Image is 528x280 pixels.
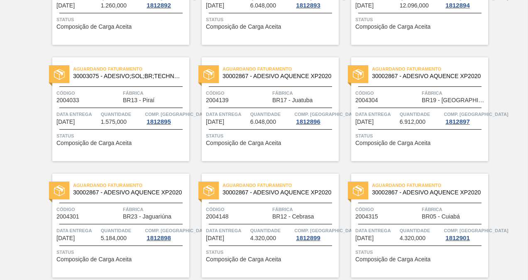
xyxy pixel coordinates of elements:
span: Data entrega [355,110,398,118]
span: 6.048,000 [250,2,276,9]
span: Data entrega [56,226,99,235]
span: 30002867 - ADESIVO AQUENCE XP2020 [372,73,482,79]
span: Fábrica [272,89,337,97]
a: statusAguardando Faturamento30003075 - ADESIVO;SOL;BR;TECHNOMELT SUPRA HT 35125Código2004033Fábri... [40,57,189,161]
span: 03/09/2025 [56,235,75,241]
span: BR19 - Nova Rio [422,97,486,103]
span: Composição de Carga Aceita [206,140,281,146]
span: Quantidade [400,110,442,118]
span: Aguardando Faturamento [222,181,339,189]
span: 6.912,000 [400,119,425,125]
div: 1812899 [294,235,322,241]
span: 05/09/2025 [355,235,374,241]
span: BR12 - Cebrasa [272,214,314,220]
span: Aguardando Faturamento [372,65,488,73]
img: status [54,69,65,80]
span: BR13 - Piraí [123,97,154,103]
span: Fábrica [123,205,187,214]
span: Status [355,15,486,24]
span: BR17 - Juatuba [272,97,313,103]
span: Data entrega [206,110,248,118]
span: Composição de Carga Aceita [56,256,132,263]
span: Quantidade [250,110,293,118]
span: 03/09/2025 [206,119,224,125]
span: Quantidade [250,226,293,235]
span: Comp. Carga [294,226,359,235]
a: Comp. [GEOGRAPHIC_DATA]1812901 [444,226,486,241]
span: Status [56,132,187,140]
div: 1812893 [294,2,322,9]
span: Fábrica [422,89,486,97]
span: Composição de Carga Aceita [206,24,281,30]
a: statusAguardando Faturamento30002867 - ADESIVO AQUENCE XP2020Código2004148FábricaBR12 - CebrasaDa... [189,174,339,278]
span: Quantidade [400,226,442,235]
span: Quantidade [101,226,143,235]
span: Comp. Carga [294,110,359,118]
span: Aguardando Faturamento [222,65,339,73]
span: 03/09/2025 [355,119,374,125]
span: Código [206,205,270,214]
span: Fábrica [422,205,486,214]
span: BR23 - Jaguariúna [123,214,171,220]
span: Aguardando Faturamento [73,181,189,189]
span: 30002867 - ADESIVO AQUENCE XP2020 [222,189,332,196]
span: Fábrica [272,205,337,214]
span: 2004033 [56,97,79,103]
span: Composição de Carga Aceita [355,24,430,30]
div: 1812892 [145,2,172,9]
span: 01/09/2025 [56,119,75,125]
img: status [203,185,214,196]
span: Status [355,132,486,140]
span: Composição de Carga Aceita [355,256,430,263]
span: 30002867 - ADESIVO AQUENCE XP2020 [372,189,482,196]
span: Status [206,248,337,256]
span: Aguardando Faturamento [372,181,488,189]
div: 1812898 [145,235,172,241]
span: 5.184,000 [101,235,127,241]
span: 30002867 - ADESIVO AQUENCE XP2020 [73,189,183,196]
a: Comp. [GEOGRAPHIC_DATA]1812899 [294,226,337,241]
div: 1812895 [145,118,172,125]
span: Comp. Carga [145,226,209,235]
span: 29/08/2025 [355,2,374,9]
a: statusAguardando Faturamento30002867 - ADESIVO AQUENCE XP2020Código2004139FábricaBR17 - JuatubaDa... [189,57,339,161]
span: Composição de Carga Aceita [56,140,132,146]
span: 2004148 [206,214,229,220]
span: 30002867 - ADESIVO AQUENCE XP2020 [222,73,332,79]
span: Status [56,248,187,256]
a: Comp. [GEOGRAPHIC_DATA]1812898 [145,226,187,241]
img: status [203,69,214,80]
span: Código [355,89,420,97]
span: Quantidade [101,110,143,118]
span: Comp. Carga [444,226,508,235]
span: 4.320,000 [400,235,425,241]
span: Código [206,89,270,97]
span: Status [206,15,337,24]
div: 1812896 [294,118,322,125]
span: Fábrica [123,89,187,97]
span: 2004139 [206,97,229,103]
span: Data entrega [206,226,248,235]
a: statusAguardando Faturamento30002867 - ADESIVO AQUENCE XP2020Código2004301FábricaBR23 - Jaguariún... [40,174,189,278]
span: 4.320,000 [250,235,276,241]
span: Status [56,15,187,24]
span: 04/09/2025 [206,235,224,241]
span: BR05 - Cuiabá [422,214,460,220]
span: Código [56,205,121,214]
img: status [54,185,65,196]
span: Código [56,89,121,97]
a: Comp. [GEOGRAPHIC_DATA]1812896 [294,110,337,125]
span: Status [206,132,337,140]
a: statusAguardando Faturamento30002867 - ADESIVO AQUENCE XP2020Código2004315FábricaBR05 - CuiabáDat... [339,174,488,278]
span: 1.260,000 [101,2,127,9]
span: Comp. Carga [444,110,508,118]
img: status [353,185,364,196]
span: Comp. Carga [145,110,209,118]
span: Status [355,248,486,256]
span: Composição de Carga Aceita [56,24,132,30]
span: 28/08/2025 [56,2,75,9]
span: Data entrega [56,110,99,118]
span: 6.048,000 [250,119,276,125]
span: 30003075 - ADESIVO;SOL;BR;TECHNOMELT SUPRA HT 35125 [73,73,183,79]
img: status [353,69,364,80]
